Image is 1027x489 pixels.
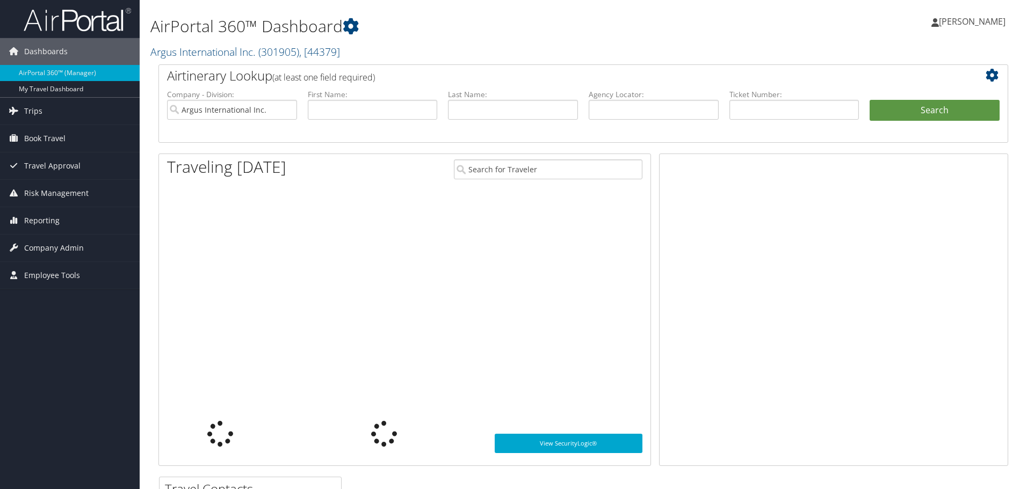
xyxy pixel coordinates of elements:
span: (at least one field required) [272,71,375,83]
label: Last Name: [448,89,578,100]
a: Argus International Inc. [150,45,340,59]
span: Dashboards [24,38,68,65]
span: Risk Management [24,180,89,207]
span: Company Admin [24,235,84,261]
span: Book Travel [24,125,66,152]
h1: AirPortal 360™ Dashboard [150,15,728,38]
label: Agency Locator: [589,89,719,100]
img: airportal-logo.png [24,7,131,32]
span: [PERSON_NAME] [939,16,1006,27]
button: Search [870,100,1000,121]
a: [PERSON_NAME] [931,5,1016,38]
span: Trips [24,98,42,125]
input: Search for Traveler [454,159,642,179]
a: View SecurityLogic® [495,434,642,453]
h1: Traveling [DATE] [167,156,286,178]
span: Travel Approval [24,152,81,179]
span: , [ 44379 ] [299,45,340,59]
span: Reporting [24,207,60,234]
h2: Airtinerary Lookup [167,67,929,85]
span: Employee Tools [24,262,80,289]
label: Company - Division: [167,89,297,100]
label: First Name: [308,89,438,100]
label: Ticket Number: [729,89,859,100]
span: ( 301905 ) [258,45,299,59]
